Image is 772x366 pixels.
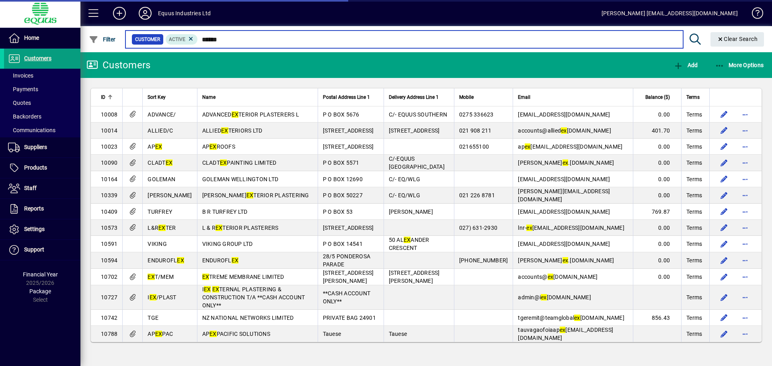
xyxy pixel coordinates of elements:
[202,315,294,321] span: NZ NATIONAL NETWORKS LIMITED
[518,93,530,102] span: Email
[132,6,158,20] button: Profile
[389,155,445,170] span: C/-EQUUS [GEOGRAPHIC_DATA]
[459,192,495,198] span: 021 226 8781
[739,270,751,283] button: More options
[389,127,440,134] span: [STREET_ADDRESS]
[4,199,80,219] a: Reports
[518,225,624,231] span: lnr- [EMAIL_ADDRESS][DOMAIN_NAME]
[135,35,160,43] span: Customer
[718,237,731,250] button: Edit
[101,257,117,264] span: 10594
[561,127,567,134] em: ex
[404,237,411,243] em: EX
[739,124,751,137] button: More options
[8,127,55,133] span: Communications
[148,143,162,150] span: AP
[459,111,494,118] span: 0275 336623
[518,111,610,118] span: [EMAIL_ADDRESS][DOMAIN_NAME]
[518,294,591,301] span: admin@i [DOMAIN_NAME]
[518,257,614,264] span: [PERSON_NAME] .[DOMAIN_NAME]
[202,209,248,215] span: B R TURFREY LTD
[4,28,80,48] a: Home
[148,159,172,166] span: CLADT
[563,257,569,264] em: ex
[645,93,670,102] span: Balance ($)
[89,36,116,43] span: Filter
[202,286,305,309] span: I TERNAL PLASTERING & CONSTRUCTION T/A **CASH ACCOUNT ONLY**
[718,221,731,234] button: Edit
[323,159,359,166] span: P O BOX 5571
[148,192,192,198] span: [PERSON_NAME]
[718,205,731,218] button: Edit
[4,137,80,157] a: Suppliers
[739,205,751,218] button: More options
[739,221,751,234] button: More options
[718,254,731,267] button: Edit
[101,143,117,150] span: 10023
[101,111,117,118] span: 10008
[525,143,531,150] em: ex
[739,189,751,202] button: More options
[155,143,162,150] em: EX
[101,225,117,231] span: 10573
[718,156,731,169] button: Edit
[323,111,359,118] span: P O BOX 5676
[389,237,429,251] span: 50 AL ANDER CRESCENT
[86,59,150,72] div: Customers
[4,82,80,96] a: Payments
[101,93,117,102] div: ID
[548,274,554,280] em: ex
[101,159,117,166] span: 10090
[602,7,738,20] div: [PERSON_NAME] [EMAIL_ADDRESS][DOMAIN_NAME]
[29,288,51,294] span: Package
[148,257,184,264] span: ENDUROFL
[739,173,751,186] button: More options
[101,294,117,301] span: 10727
[739,108,751,121] button: More options
[202,93,216,102] span: Name
[148,127,173,134] span: ALLIED/C
[4,69,80,82] a: Invoices
[518,159,614,166] span: [PERSON_NAME] .[DOMAIN_NAME]
[323,290,371,305] span: **CASH ACCOUNT ONLY**
[87,32,118,47] button: Filter
[209,143,217,150] em: EX
[713,58,766,72] button: More Options
[323,270,374,284] span: [STREET_ADDRESS][PERSON_NAME]
[323,331,341,337] span: Tauese
[23,271,58,278] span: Financial Year
[518,93,628,102] div: Email
[718,311,731,324] button: Edit
[518,327,613,341] span: tauvagaofoiaap [EMAIL_ADDRESS][DOMAIN_NAME]
[166,159,173,166] em: EX
[739,327,751,340] button: More options
[563,159,569,166] em: ex
[148,274,174,280] span: T/MEM
[150,294,157,301] em: EX
[686,273,702,281] span: Terms
[686,159,702,167] span: Terms
[101,274,117,280] span: 10702
[686,224,702,232] span: Terms
[518,176,610,182] span: [EMAIL_ADDRESS][DOMAIN_NAME]
[323,253,371,268] span: 28/5 PONDEROSA PARADE
[202,192,309,198] span: [PERSON_NAME] TERIOR PLASTERING
[148,111,176,118] span: ADVANCE/
[718,173,731,186] button: Edit
[686,93,700,102] span: Terms
[8,86,38,92] span: Payments
[323,176,363,182] span: P O BOX 12690
[202,159,277,166] span: CLADT PAINTING LIMITED
[202,331,270,337] span: AP PACIFIC SOLUTIONS
[633,236,681,252] td: 0.00
[718,270,731,283] button: Edit
[718,189,731,202] button: Edit
[8,100,31,106] span: Quotes
[518,143,622,150] span: ap [EMAIL_ADDRESS][DOMAIN_NAME]
[24,205,44,212] span: Reports
[686,110,702,119] span: Terms
[204,286,211,292] em: EX
[24,226,45,232] span: Settings
[389,270,440,284] span: [STREET_ADDRESS][PERSON_NAME]
[323,315,376,321] span: PRIVATE BAG 24901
